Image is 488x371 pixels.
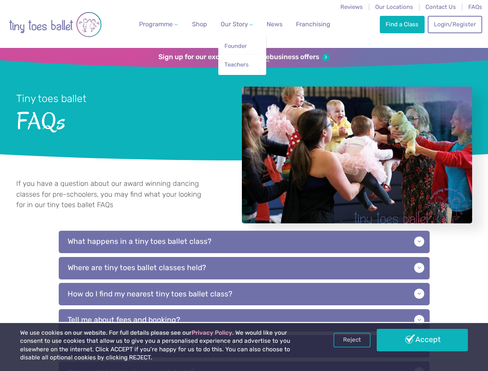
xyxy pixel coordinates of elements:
span: Programme [139,20,173,28]
a: News [264,17,286,32]
a: Find a Class [380,16,425,33]
a: Programme [136,17,181,32]
p: If you have a question about our award winning dancing classes for pre-schoolers, you may find wh... [16,179,208,211]
a: Shop [189,17,210,32]
span: FAQs [16,106,221,134]
a: Teachers [224,58,261,72]
a: Privacy Policy [192,329,232,336]
a: Reject [333,333,371,347]
a: Login/Register [428,16,482,33]
p: Where are tiny toes ballet classes held? [59,257,430,279]
a: Franchising [293,17,333,32]
span: Our Story [221,20,248,28]
small: Tiny toes ballet [16,92,87,105]
a: Sign up for our exclusivefranchisebusiness offers [158,53,330,61]
img: tiny toes ballet [9,5,102,44]
span: Founder [224,43,247,49]
a: Accept [377,329,468,351]
a: Our Locations [375,3,413,10]
a: Our Story [217,17,256,32]
span: Teachers [224,61,248,68]
a: Reviews [340,3,363,10]
a: Founder [224,39,261,53]
p: We use cookies on our website. For full details please see our . We would like your consent to us... [20,329,311,362]
p: How do I find my nearest tiny toes ballet class? [59,283,430,305]
a: FAQs [468,3,482,10]
a: Contact Us [425,3,456,10]
p: What happens in a tiny toes ballet class? [59,231,430,253]
span: Shop [192,20,207,28]
span: Franchising [296,20,330,28]
span: News [267,20,282,28]
p: Tell me about fees and booking? [59,309,430,332]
